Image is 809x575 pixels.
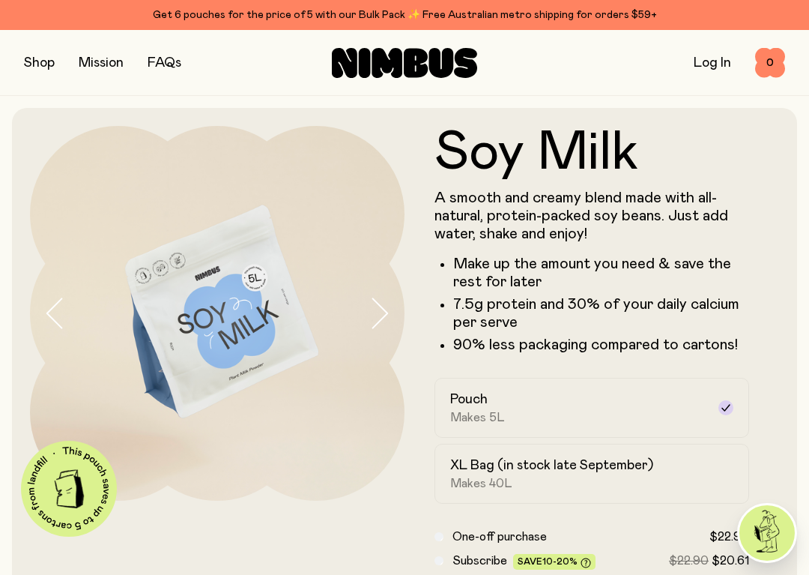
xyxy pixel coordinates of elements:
[542,557,578,566] span: 10-20%
[148,56,181,70] a: FAQs
[450,410,505,425] span: Makes 5L
[452,555,507,567] span: Subscribe
[434,126,749,180] h1: Soy Milk
[79,56,124,70] a: Mission
[453,336,749,354] p: 90% less packaging compared to cartons!
[712,555,749,567] span: $20.61
[709,531,749,543] span: $22.90
[434,189,749,243] p: A smooth and creamy blend made with all-natural, protein-packed soy beans. Just add water, shake ...
[669,555,709,567] span: $22.90
[450,457,653,475] h2: XL Bag (in stock late September)
[452,531,547,543] span: One-off purchase
[755,48,785,78] button: 0
[453,255,749,291] li: Make up the amount you need & save the rest for later
[739,505,795,561] img: agent
[694,56,731,70] a: Log In
[450,476,512,491] span: Makes 40L
[518,557,591,568] span: Save
[450,391,488,409] h2: Pouch
[453,295,749,331] li: 7.5g protein and 30% of your daily calcium per serve
[24,6,785,24] div: Get 6 pouches for the price of 5 with our Bulk Pack ✨ Free Australian metro shipping for orders $59+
